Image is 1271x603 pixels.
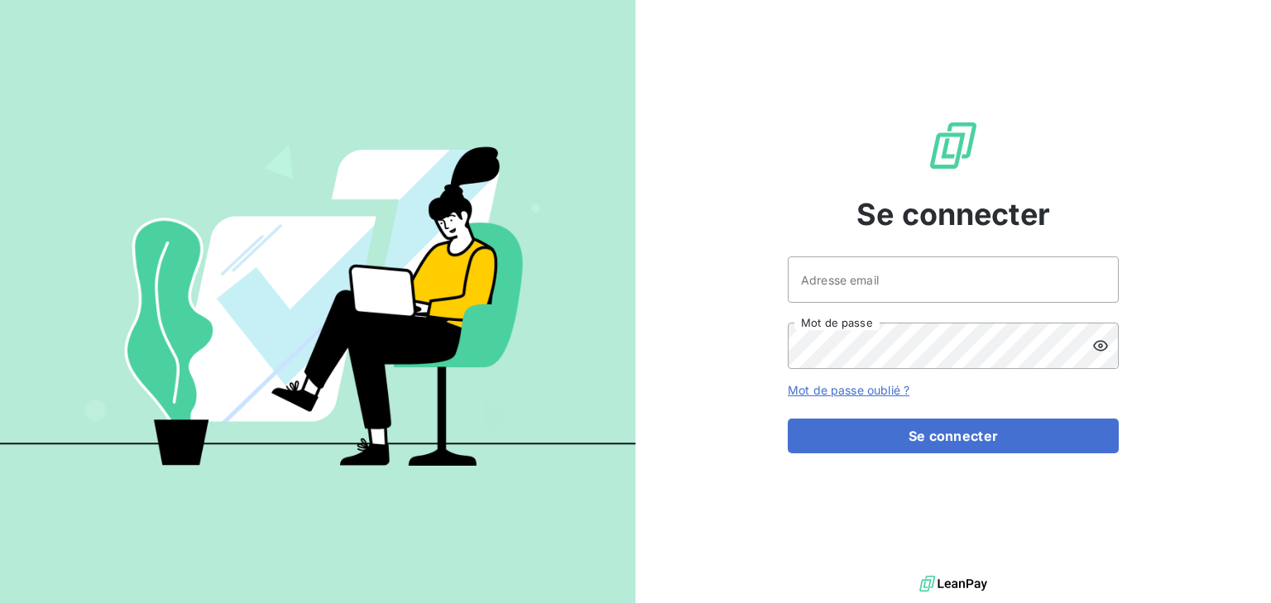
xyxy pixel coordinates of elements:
[927,119,980,172] img: Logo LeanPay
[788,256,1119,303] input: placeholder
[788,419,1119,453] button: Se connecter
[919,572,987,596] img: logo
[856,192,1050,237] span: Se connecter
[788,383,909,397] a: Mot de passe oublié ?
